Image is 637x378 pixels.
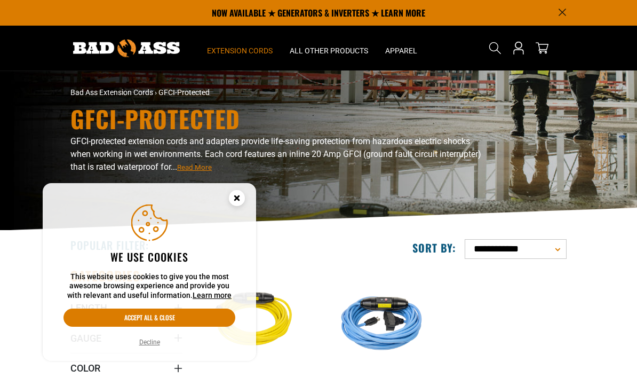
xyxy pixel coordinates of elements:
[487,40,504,57] summary: Search
[198,26,281,70] summary: Extension Cords
[155,88,157,97] span: ›
[73,40,180,57] img: Bad Ass Extension Cords
[70,107,481,131] h1: GFCI-Protected
[70,136,481,172] span: GFCI-protected extension cords and adapters provide life-saving protection from hazardous electri...
[136,337,163,348] button: Decline
[290,46,368,56] span: All Other Products
[207,46,273,56] span: Extension Cords
[325,269,440,373] img: Light Blue
[385,46,417,56] span: Apparel
[63,309,235,327] button: Accept all & close
[281,26,377,70] summary: All Other Products
[70,87,396,98] nav: breadcrumbs
[377,26,426,70] summary: Apparel
[43,183,256,361] aside: Cookie Consent
[177,163,212,171] span: Read More
[193,291,232,300] a: Learn more
[70,88,153,97] a: Bad Ass Extension Cords
[158,88,210,97] span: GFCI-Protected
[63,272,235,301] p: This website uses cookies to give you the most awesome browsing experience and provide you with r...
[63,250,235,264] h2: We use cookies
[412,241,456,255] label: Sort by:
[70,362,100,374] span: Color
